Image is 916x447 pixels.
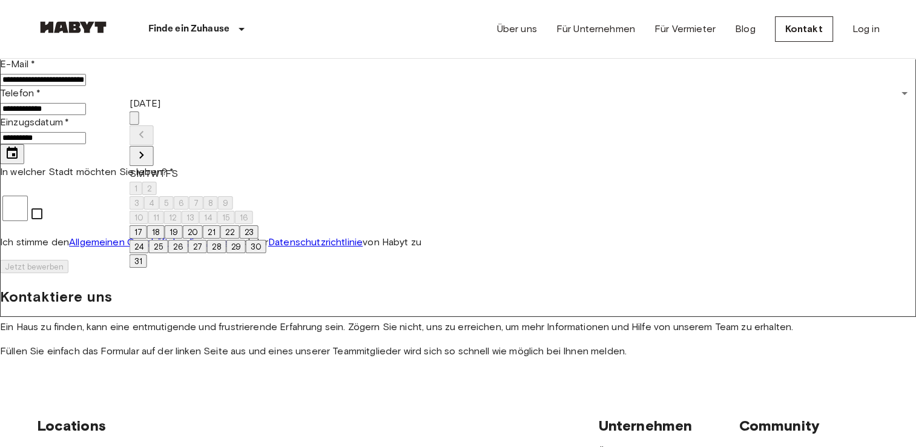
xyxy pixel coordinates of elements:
button: 11 [148,211,164,224]
a: Für Unternehmen [556,22,635,36]
button: 21 [203,225,220,239]
button: 1 [130,182,142,195]
button: calendar view is open, switch to year view [130,111,139,125]
button: 30 [246,240,266,253]
div: [DATE] [130,96,266,111]
button: 20 [183,225,203,239]
button: 9 [218,196,233,210]
span: Wednesday [151,168,159,179]
img: Habyt [37,21,110,33]
button: 7 [189,196,203,210]
input: Ich stimme denAllgemeinen Geschäftsbedingungenund derDatenschutzrichtlinievon Habyt zu [2,196,28,221]
button: 5 [159,196,174,210]
button: 14 [199,211,217,224]
span: Saturday [171,168,178,179]
a: Datenschutzrichtlinie [268,236,363,248]
button: 26 [168,240,188,253]
button: 29 [226,240,246,253]
span: Community [739,417,820,434]
button: 17 [130,225,147,239]
button: 4 [144,196,159,210]
button: 10 [130,211,148,224]
span: Friday [165,168,171,179]
span: Monday [136,168,145,179]
span: Thursday [159,168,165,179]
button: 19 [165,225,183,239]
button: 16 [235,211,253,224]
button: 28 [207,240,226,253]
button: 31 [130,254,147,268]
button: 8 [203,196,218,210]
button: 13 [182,211,199,224]
button: 24 [130,240,149,253]
span: Tuesday [145,168,151,179]
span: Unternehmen [599,417,693,434]
button: 6 [174,196,189,210]
button: 18 [147,225,165,239]
button: 27 [188,240,207,253]
a: Kontakt [775,16,833,42]
button: 12 [164,211,182,224]
a: Über uns [497,22,537,36]
a: Für Vermieter [654,22,716,36]
button: 23 [240,225,259,239]
button: Previous month [130,125,154,145]
p: Finde ein Zuhause [148,22,230,36]
button: 15 [217,211,235,224]
a: Log in [852,22,880,36]
span: Locations [37,417,106,434]
button: 25 [149,240,168,253]
button: 22 [220,225,240,239]
button: 3 [130,196,144,210]
button: 2 [142,182,157,195]
a: Allgemeinen Geschäftsbedingungen [69,236,233,248]
span: Sunday [130,168,136,179]
button: Next month [130,146,154,166]
a: Blog [735,22,756,36]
